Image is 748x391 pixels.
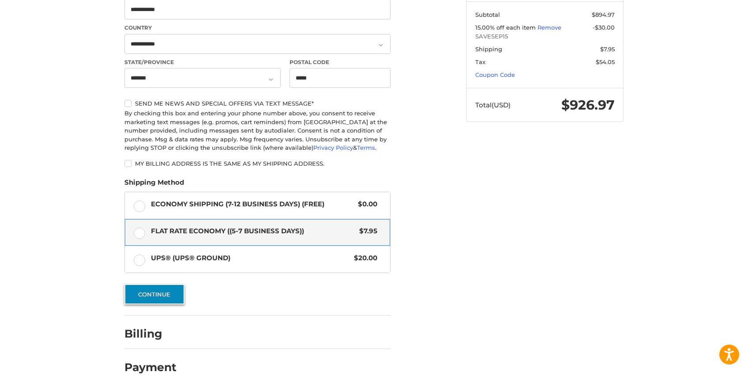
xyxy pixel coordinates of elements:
[313,144,353,151] a: Privacy Policy
[350,253,377,263] span: $20.00
[592,11,615,18] span: $894.97
[355,226,377,236] span: $7.95
[151,199,354,209] span: Economy Shipping (7-12 Business Days) (Free)
[593,24,615,31] span: -$30.00
[124,178,184,192] legend: Shipping Method
[600,46,615,53] span: $7.95
[357,144,375,151] a: Terms
[124,327,176,341] h2: Billing
[475,46,502,53] span: Shipping
[475,71,515,78] a: Coupon Code
[289,58,391,66] label: Postal Code
[124,109,391,152] div: By checking this box and entering your phone number above, you consent to receive marketing text ...
[124,58,281,66] label: State/Province
[475,11,500,18] span: Subtotal
[475,58,485,65] span: Tax
[538,24,561,31] a: Remove
[475,32,615,41] span: SAVESEP15
[151,253,350,263] span: UPS® (UPS® Ground)
[151,226,355,236] span: Flat Rate Economy ((5-7 Business Days))
[124,100,391,107] label: Send me news and special offers via text message*
[124,160,391,167] label: My billing address is the same as my shipping address.
[124,361,177,374] h2: Payment
[124,284,184,304] button: Continue
[124,24,391,32] label: Country
[475,24,538,31] span: 15.00% off each item
[561,97,615,113] span: $926.97
[353,199,377,209] span: $0.00
[596,58,615,65] span: $54.05
[475,101,511,109] span: Total (USD)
